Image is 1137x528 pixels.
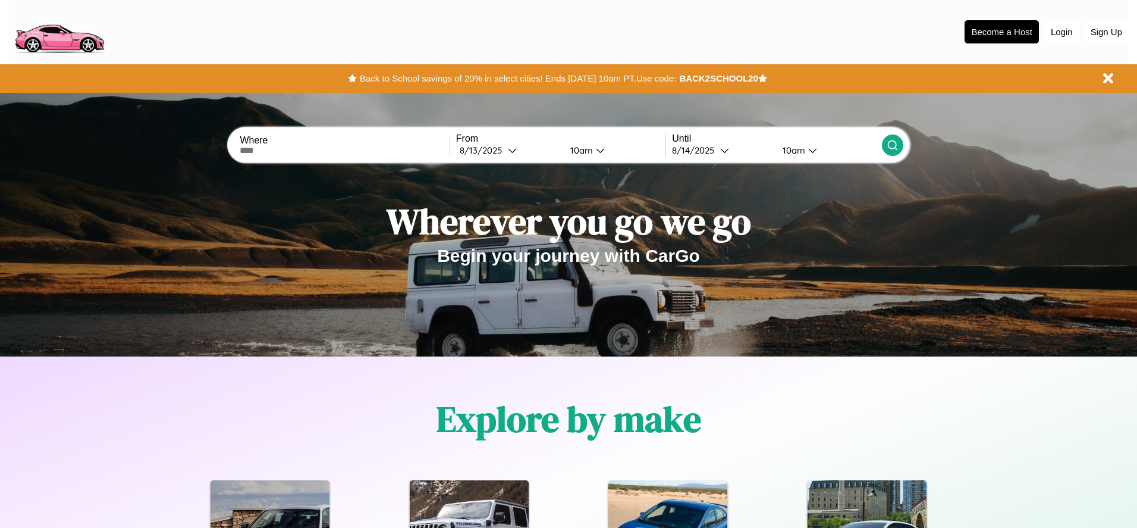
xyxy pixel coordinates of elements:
label: Where [240,135,449,146]
div: 10am [564,145,596,156]
b: BACK2SCHOOL20 [679,73,758,83]
h1: Explore by make [436,395,701,443]
div: 10am [777,145,808,156]
button: 10am [561,144,665,157]
button: 8/13/2025 [456,144,561,157]
button: Back to School savings of 20% in select cities! Ends [DATE] 10am PT.Use code: [357,70,679,87]
img: logo [9,6,109,56]
button: Become a Host [965,20,1039,43]
button: Login [1045,21,1079,43]
div: 8 / 14 / 2025 [672,145,720,156]
label: From [456,133,665,144]
label: Until [672,133,881,144]
div: 8 / 13 / 2025 [460,145,508,156]
button: Sign Up [1085,21,1128,43]
button: 10am [773,144,881,157]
